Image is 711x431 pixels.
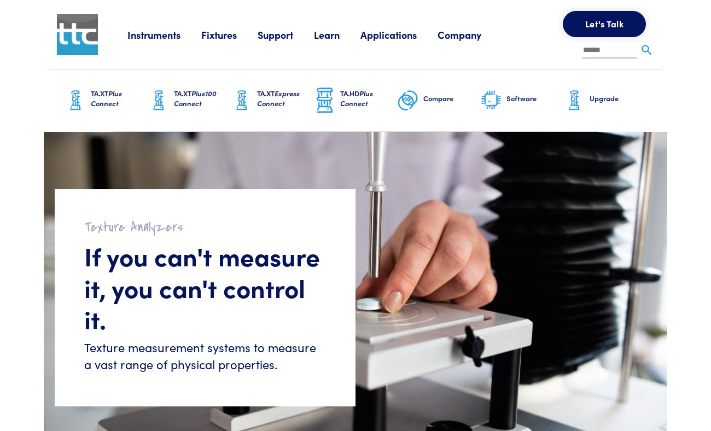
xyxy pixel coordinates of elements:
[438,28,502,42] a: Company
[563,87,585,114] img: ta-xt-graphic.png
[360,28,438,42] a: Applications
[340,88,373,108] span: Plus Connect
[340,89,397,108] h6: TA.HD
[314,86,336,115] img: ta-hd-graphic.png
[506,94,563,103] h6: Software
[314,70,397,131] a: TA.HDPlus Connect
[84,240,326,335] h1: If you can't measure it, you can't control it.
[174,88,217,108] span: Plus100 Connect
[91,89,148,108] h6: TA.XT
[257,89,314,108] h6: TA.XT
[397,87,419,114] img: compare-graphic.png
[258,28,314,42] a: Support
[563,11,646,37] button: Let's Talk
[201,28,258,42] a: Fixtures
[231,70,314,131] a: TA.XTExpress Connect
[423,94,480,103] h6: Compare
[148,70,231,131] a: TA.XTPlus100 Connect
[314,28,360,42] a: Learn
[480,89,502,112] img: software-graphic.png
[257,88,300,108] span: Express Connect
[590,94,646,103] h6: Upgrade
[65,87,86,114] img: ta-xt-graphic.png
[91,88,122,108] span: Plus Connect
[84,219,326,236] h2: Texture Analyzers
[563,70,646,131] a: Upgrade
[57,14,98,55] img: ttc_logo_1x1_v1.0.png
[65,70,148,131] a: TA.XTPlus Connect
[174,89,231,108] h6: TA.XT
[84,339,326,373] h6: Texture measurement systems to measure a vast range of physical properties.
[480,70,563,131] a: Software
[127,28,201,42] a: Instruments
[231,87,253,114] img: ta-xt-graphic.png
[148,87,170,114] img: ta-xt-graphic.png
[397,70,480,131] a: Compare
